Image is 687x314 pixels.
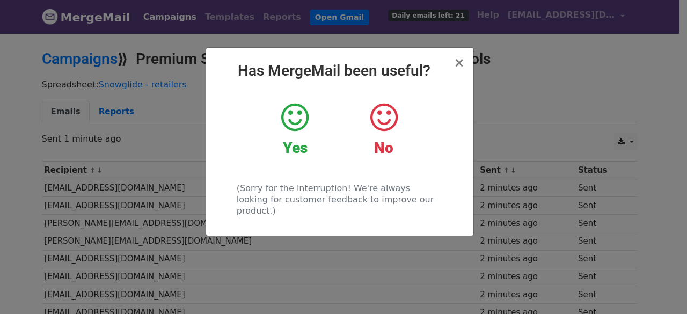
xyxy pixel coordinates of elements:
a: Yes [259,101,331,157]
span: × [454,55,464,70]
strong: No [374,139,393,157]
h2: Has MergeMail been useful? [215,62,465,80]
strong: Yes [283,139,308,157]
a: No [347,101,420,157]
button: Close [454,56,464,69]
p: (Sorry for the interruption! We're always looking for customer feedback to improve our product.) [237,182,442,216]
